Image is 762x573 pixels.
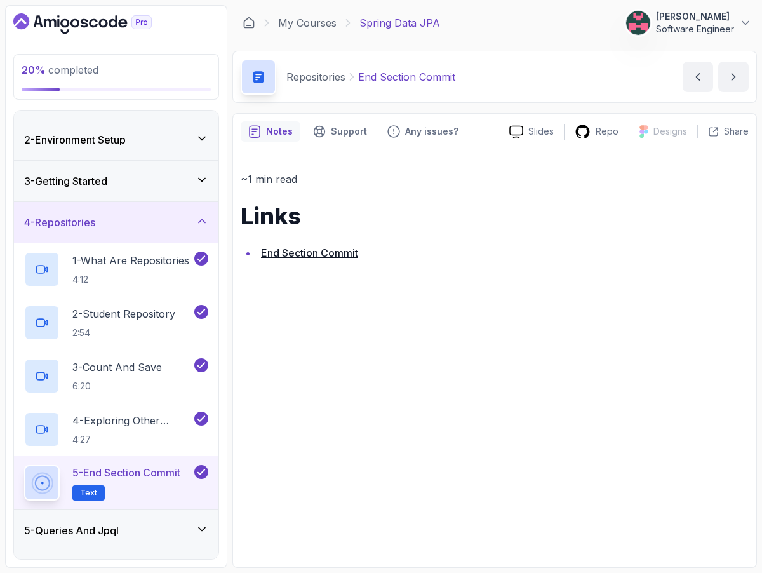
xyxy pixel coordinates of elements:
p: Repositories [286,69,345,84]
span: 20 % [22,64,46,76]
button: 1-What Are Repositories4:12 [24,252,208,287]
button: notes button [241,121,300,142]
button: user profile image[PERSON_NAME]Software Engineer [625,10,752,36]
p: Spring Data JPA [359,15,440,30]
span: Text [80,488,97,498]
button: next content [718,62,749,92]
p: Repo [596,125,618,138]
button: previous content [683,62,713,92]
p: Share [724,125,749,138]
button: 4-Repositories [14,202,218,243]
button: 2-Student Repository2:54 [24,305,208,340]
p: ~1 min read [241,170,749,188]
p: End Section Commit [358,69,455,84]
a: Dashboard [243,17,255,29]
button: 3-Count And Save6:20 [24,358,208,394]
h3: 2 - Environment Setup [24,132,126,147]
p: 4:12 [72,273,189,286]
p: 2 - Student Repository [72,306,175,321]
span: completed [22,64,98,76]
p: Software Engineer [656,23,734,36]
p: Designs [653,125,687,138]
a: My Courses [278,15,337,30]
a: Dashboard [13,13,181,34]
p: 4:27 [72,433,192,446]
img: user profile image [626,11,650,35]
p: 5 - End Section Commit [72,465,180,480]
a: Slides [499,125,564,138]
p: 4 - Exploring Other Methods [72,413,192,428]
a: Repo [565,124,629,140]
p: [PERSON_NAME] [656,10,734,23]
button: 5-End Section CommitText [24,465,208,501]
button: 5-Queries And Jpql [14,510,218,551]
h3: 5 - Queries And Jpql [24,523,119,538]
p: Support [331,125,367,138]
button: 2-Environment Setup [14,119,218,160]
p: 6:20 [72,380,162,393]
h3: 3 - Getting Started [24,173,107,189]
button: 3-Getting Started [14,161,218,201]
p: 2:54 [72,327,175,339]
p: Notes [266,125,293,138]
p: Slides [528,125,554,138]
button: Share [697,125,749,138]
h1: Links [241,203,749,229]
button: 4-Exploring Other Methods4:27 [24,412,208,447]
h3: 4 - Repositories [24,215,95,230]
p: Any issues? [405,125,458,138]
button: Feedback button [380,121,466,142]
p: 3 - Count And Save [72,360,162,375]
button: Support button [305,121,375,142]
a: End Section Commit [261,246,358,259]
p: 1 - What Are Repositories [72,253,189,268]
